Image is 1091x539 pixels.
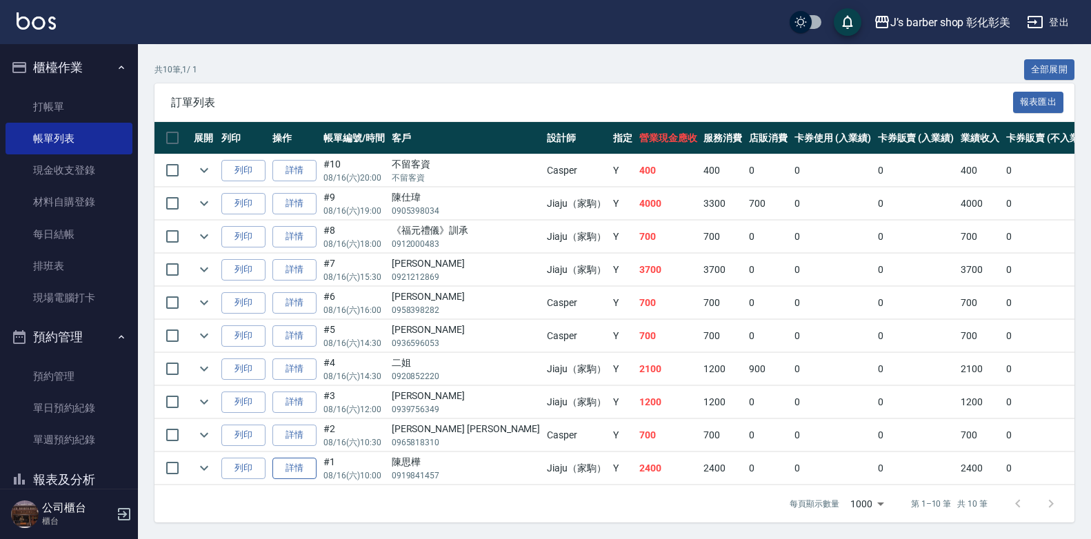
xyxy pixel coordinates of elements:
td: 1200 [957,386,1003,418]
td: #6 [320,287,388,319]
td: Y [610,452,636,485]
td: 0 [745,221,791,253]
td: 0 [874,254,958,286]
td: 0 [745,386,791,418]
p: 0919841457 [392,469,541,482]
td: 900 [745,353,791,385]
td: 700 [700,320,745,352]
button: J’s barber shop 彰化彰美 [868,8,1016,37]
p: 0921212869 [392,271,541,283]
td: Jiaju（家駒） [543,386,610,418]
p: 0958398282 [392,304,541,316]
td: Y [610,287,636,319]
button: expand row [194,160,214,181]
a: 帳單列表 [6,123,132,154]
th: 指定 [610,122,636,154]
td: 0 [791,254,874,286]
td: #8 [320,221,388,253]
p: 0920852220 [392,370,541,383]
td: 0 [745,254,791,286]
td: Y [610,419,636,451]
a: 單週預約紀錄 [6,424,132,456]
button: expand row [194,358,214,379]
td: 1200 [636,386,701,418]
td: 0 [874,287,958,319]
th: 營業現金應收 [636,122,701,154]
a: 現場電腦打卡 [6,282,132,314]
td: Y [610,386,636,418]
button: expand row [194,425,214,445]
td: Jiaju（家駒） [543,254,610,286]
button: 列印 [221,160,266,181]
td: 0 [745,419,791,451]
button: 列印 [221,193,266,214]
th: 服務消費 [700,122,745,154]
td: #7 [320,254,388,286]
p: 08/16 (六) 19:00 [323,205,385,217]
td: 2400 [636,452,701,485]
td: 700 [636,419,701,451]
td: 0 [874,353,958,385]
a: 詳情 [272,358,317,380]
a: 詳情 [272,193,317,214]
p: 0912000483 [392,238,541,250]
p: 0936596053 [392,337,541,349]
div: 陳仕瑋 [392,190,541,205]
td: 0 [874,154,958,187]
button: 登出 [1021,10,1074,35]
a: 現金收支登錄 [6,154,132,186]
p: 每頁顯示數量 [790,498,839,510]
button: expand row [194,226,214,247]
td: 0 [745,452,791,485]
td: 700 [957,221,1003,253]
td: 0 [791,320,874,352]
button: expand row [194,292,214,313]
td: Y [610,353,636,385]
td: #9 [320,187,388,220]
td: 400 [957,154,1003,187]
td: Casper [543,154,610,187]
td: 0 [874,452,958,485]
th: 操作 [269,122,320,154]
td: 3700 [700,254,745,286]
a: 每日結帳 [6,218,132,250]
p: 08/16 (六) 10:30 [323,436,385,449]
td: Jiaju（家駒） [543,353,610,385]
button: expand row [194,259,214,280]
button: 報表及分析 [6,462,132,498]
td: #10 [320,154,388,187]
td: 700 [957,320,1003,352]
p: 08/16 (六) 16:00 [323,304,385,316]
td: Casper [543,320,610,352]
th: 展開 [190,122,218,154]
a: 詳情 [272,458,317,479]
button: expand row [194,391,214,412]
button: 列印 [221,259,266,281]
span: 訂單列表 [171,96,1013,110]
div: J’s barber shop 彰化彰美 [890,14,1010,31]
td: #2 [320,419,388,451]
div: [PERSON_NAME] [392,289,541,304]
td: 700 [636,287,701,319]
td: 2400 [957,452,1003,485]
td: 0 [791,221,874,253]
div: [PERSON_NAME] [392,256,541,271]
td: Y [610,221,636,253]
th: 卡券販賣 (入業績) [874,122,958,154]
td: 0 [791,419,874,451]
a: 預約管理 [6,360,132,392]
td: 700 [700,419,745,451]
td: 4000 [636,187,701,220]
td: Casper [543,419,610,451]
th: 客戶 [388,122,544,154]
p: 08/16 (六) 18:00 [323,238,385,250]
button: expand row [194,193,214,214]
p: 08/16 (六) 14:30 [323,370,385,383]
td: 1200 [700,386,745,418]
button: expand row [194,458,214,478]
td: 700 [636,221,701,253]
a: 詳情 [272,226,317,247]
a: 詳情 [272,292,317,314]
td: 0 [745,154,791,187]
th: 店販消費 [745,122,791,154]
